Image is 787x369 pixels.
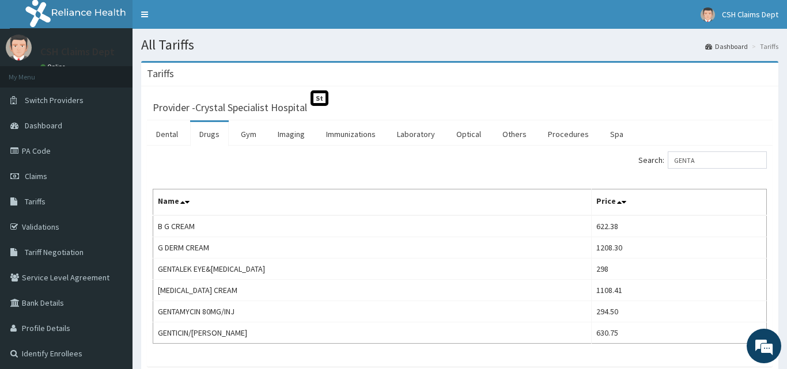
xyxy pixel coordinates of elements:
label: Search: [638,151,767,169]
td: [MEDICAL_DATA] CREAM [153,280,592,301]
a: Online [40,63,68,71]
td: 298 [592,258,767,280]
td: GENTALEK EYE&[MEDICAL_DATA] [153,258,592,280]
td: 1208.30 [592,237,767,258]
a: Dental [147,122,187,146]
h3: Tariffs [147,69,174,79]
a: Gym [232,122,266,146]
p: CSH Claims Dept [40,47,115,57]
span: CSH Claims Dept [722,9,778,20]
img: User Image [6,35,32,60]
a: Immunizations [317,122,385,146]
td: GENTICIN/[PERSON_NAME] [153,322,592,344]
input: Search: [668,151,767,169]
h1: All Tariffs [141,37,778,52]
td: GENTAMYCIN 80MG/INJ [153,301,592,322]
span: Tariff Negotiation [25,247,84,257]
h3: Provider - Crystal Specialist Hospital [153,102,307,113]
th: Price [592,189,767,216]
span: We're online! [67,111,159,227]
td: 630.75 [592,322,767,344]
span: Switch Providers [25,95,84,105]
textarea: Type your message and hit 'Enter' [6,246,220,287]
td: 622.38 [592,215,767,237]
li: Tariffs [749,41,778,51]
th: Name [153,189,592,216]
a: Procedures [539,122,598,146]
a: Optical [447,122,490,146]
a: Spa [601,122,633,146]
div: Minimize live chat window [189,6,217,33]
a: Imaging [268,122,314,146]
td: G DERM CREAM [153,237,592,258]
span: Tariffs [25,196,46,207]
span: Claims [25,171,47,181]
a: Laboratory [388,122,444,146]
span: Dashboard [25,120,62,131]
a: Dashboard [705,41,748,51]
img: User Image [701,7,715,22]
img: d_794563401_company_1708531726252_794563401 [21,58,47,86]
td: 1108.41 [592,280,767,301]
td: B G CREAM [153,215,592,237]
span: St [311,90,328,106]
a: Drugs [190,122,229,146]
td: 294.50 [592,301,767,322]
div: Chat with us now [60,64,194,79]
a: Others [493,122,536,146]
